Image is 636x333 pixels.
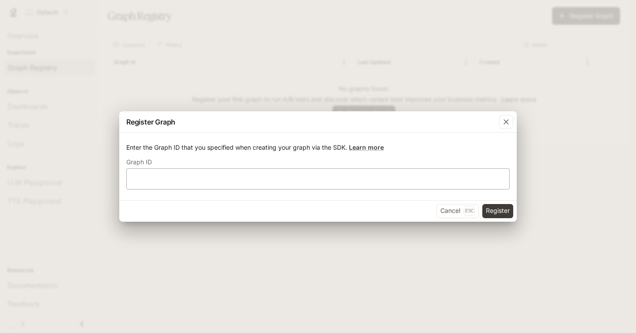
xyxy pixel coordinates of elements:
a: Learn more [349,144,384,151]
p: Graph ID [126,159,152,165]
button: Register [482,204,513,218]
p: Enter the Graph ID that you specified when creating your graph via the SDK. [126,143,510,152]
p: Register Graph [126,117,175,127]
button: CancelEsc [436,204,479,218]
p: Esc [464,206,475,216]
